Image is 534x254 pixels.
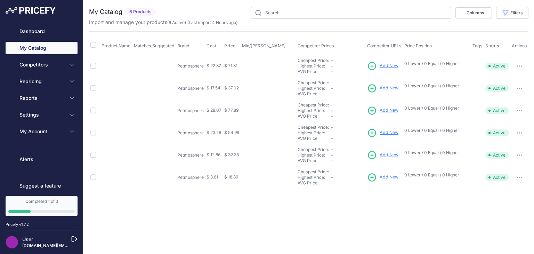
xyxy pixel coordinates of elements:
[472,43,483,48] span: Tags
[367,106,398,116] a: Add New
[331,63,333,69] span: -
[22,243,130,248] a: [DOMAIN_NAME][EMAIL_ADDRESS][DOMAIN_NAME]
[6,125,78,138] button: My Account
[380,63,398,69] span: Add New
[134,43,175,48] span: Matches Suggested
[22,236,33,242] a: User
[177,130,204,136] p: Petmosphere
[177,108,204,113] p: Petmosphere
[224,43,237,49] button: Price
[331,169,333,174] span: -
[89,7,122,17] h2: My Catalog
[6,92,78,104] button: Reports
[167,20,186,25] span: ( )
[485,43,499,49] span: Status
[404,83,466,89] p: 0 Lower / 0 Equal / 0 Higher
[207,63,221,68] span: $ 22.87
[6,25,78,192] nav: Sidebar
[19,78,65,85] span: Repricing
[8,199,75,204] div: Completed 1 of 3
[19,61,65,68] span: Competitors
[207,174,218,180] span: $ 3.61
[404,150,466,156] p: 0 Lower / 0 Equal / 0 Higher
[367,43,402,48] span: Competitor URLs
[298,108,331,113] div: Highest Price:
[187,20,237,25] span: (Last import 4 Hours ago)
[298,69,331,74] div: AVG Price:
[6,196,78,216] a: Completed 1 of 3
[367,61,398,71] a: Add New
[169,20,185,25] a: 6 Active
[6,180,78,192] a: Suggest a feature
[89,19,237,26] p: Import and manage your products
[102,43,130,48] span: Product Name
[224,174,238,180] span: $ 18.89
[331,80,333,85] span: -
[404,105,466,111] p: 0 Lower / 0 Equal / 0 Higher
[367,150,398,160] a: Add New
[298,152,331,158] div: Highest Price:
[331,136,333,141] span: -
[177,86,204,91] p: Petmosphere
[224,43,236,49] span: Price
[367,173,398,182] a: Add New
[207,85,220,90] span: $ 17.54
[298,63,331,69] div: Highest Price:
[6,75,78,88] button: Repricing
[331,125,333,130] span: -
[298,130,331,136] div: Highest Price:
[485,85,509,92] span: Active
[19,111,65,118] span: Settings
[485,152,509,159] span: Active
[404,61,466,66] p: 0 Lower / 0 Equal / 0 Higher
[331,91,333,96] span: -
[298,80,329,85] a: Cheapest Price:
[367,84,398,93] a: Add New
[207,43,218,49] button: Cost
[331,175,333,180] span: -
[512,43,527,48] span: Actions
[331,180,333,185] span: -
[331,113,333,119] span: -
[331,69,333,74] span: -
[224,130,239,135] span: $ 54.98
[380,174,398,181] span: Add New
[485,43,501,49] button: Status
[207,108,221,113] span: $ 28.07
[331,130,333,135] span: -
[331,102,333,108] span: -
[485,174,509,181] span: Active
[496,7,528,19] button: Filters
[6,222,29,228] div: Pricefy v1.7.2
[331,147,333,152] span: -
[331,152,333,158] span: -
[177,152,204,158] p: Petmosphere
[298,91,331,97] div: AVG Price:
[485,129,509,136] span: Active
[298,102,329,108] a: Cheapest Price:
[6,7,56,14] img: Pricefy Logo
[224,63,237,68] span: $ 71.81
[298,136,331,141] div: AVG Price:
[331,108,333,113] span: -
[485,107,509,114] span: Active
[331,158,333,163] span: -
[331,86,333,91] span: -
[404,43,432,48] span: Price Position
[331,58,333,63] span: -
[224,152,239,157] span: $ 32.33
[251,7,451,19] input: Search
[298,180,331,186] div: AVG Price:
[125,8,156,16] span: 6 Products
[224,85,239,90] span: $ 37.02
[298,43,334,48] span: Competitor Prices
[224,108,238,113] span: $ 77.89
[298,169,329,174] a: Cheapest Price:
[404,128,466,133] p: 0 Lower / 0 Equal / 0 Higher
[177,175,204,180] p: Petmosphere
[380,129,398,136] span: Add New
[367,128,398,138] a: Add New
[380,152,398,158] span: Add New
[207,130,221,135] span: $ 23.26
[6,153,78,166] a: Alerts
